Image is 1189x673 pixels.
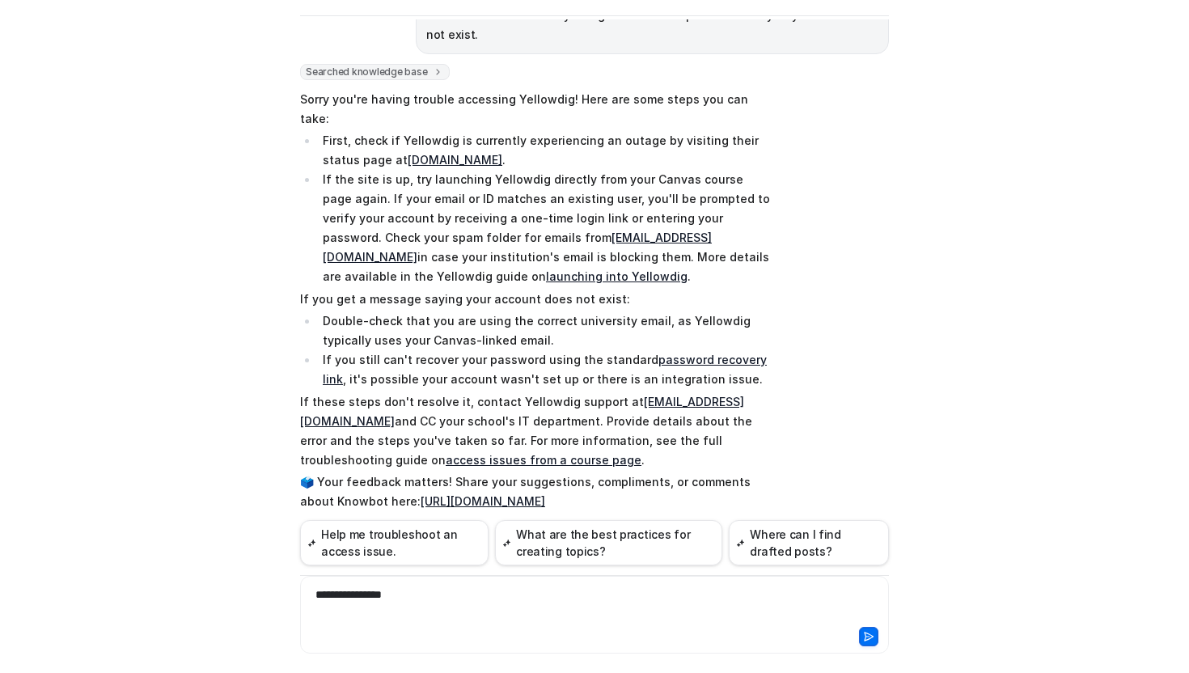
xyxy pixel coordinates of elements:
li: If the site is up, try launching Yellowdig directly from your Canvas course page again. If your e... [318,170,773,286]
p: If these steps don't resolve it, contact Yellowdig support at and CC your school's IT department.... [300,392,773,470]
li: Double-check that you are using the correct university email, as Yellowdig typically uses your Ca... [318,311,773,350]
a: [URL][DOMAIN_NAME] [421,494,545,508]
button: Help me troubleshoot an access issue. [300,520,489,565]
p: 🗳️ Your feedback matters! Share your suggestions, compliments, or comments about Knowbot here: [300,472,773,511]
button: What are the best practices for creating topics? [495,520,722,565]
p: Sorry you're having trouble accessing Yellowdig! Here are some steps you can take: [300,90,773,129]
li: If you still can't recover your password using the standard , it's possible your account wasn't s... [318,350,773,389]
a: access issues from a course page [446,453,641,467]
a: [DOMAIN_NAME] [408,153,502,167]
p: If you get a message saying your account does not exist: [300,290,773,309]
a: launching into Yellowdig [546,269,688,283]
span: Searched knowledge base [300,64,450,80]
a: [EMAIL_ADDRESS][DOMAIN_NAME] [300,395,744,428]
li: First, check if Yellowdig is currently experiencing an outage by visiting their status page at . [318,131,773,170]
button: Where can I find drafted posts? [729,520,889,565]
